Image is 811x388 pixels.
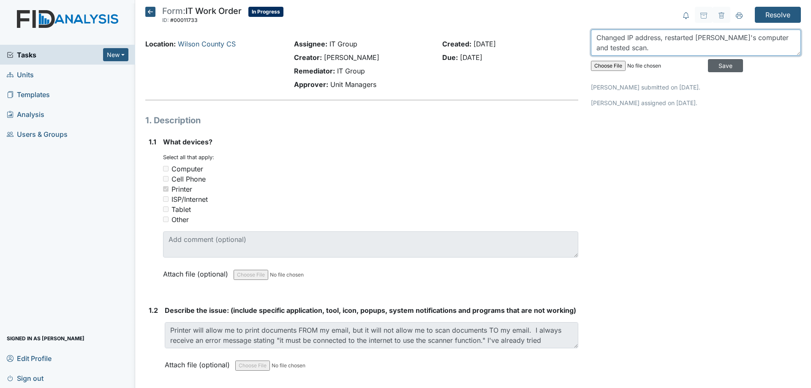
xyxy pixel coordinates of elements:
[165,322,578,348] textarea: Printer will allow me to print documents FROM my email, but it will not allow me to scan document...
[163,154,214,160] small: Select all that apply:
[165,306,576,315] span: Describe the issue: (include specific application, tool, icon, popups, system notifications and p...
[170,17,198,23] span: #00011733
[162,6,185,16] span: Form:
[171,164,203,174] div: Computer
[324,53,379,62] span: [PERSON_NAME]
[337,67,365,75] span: IT Group
[171,194,208,204] div: ISP/Internet
[248,7,283,17] span: In Progress
[7,372,44,385] span: Sign out
[7,108,44,121] span: Analysis
[162,7,242,25] div: IT Work Order
[178,40,236,48] a: Wilson County CS
[329,40,357,48] span: IT Group
[171,184,192,194] div: Printer
[442,53,458,62] strong: Due:
[163,176,169,182] input: Cell Phone
[163,138,212,146] span: What devices?
[708,59,743,72] input: Save
[442,40,471,48] strong: Created:
[163,166,169,171] input: Computer
[171,214,189,225] div: Other
[460,53,482,62] span: [DATE]
[7,128,68,141] span: Users & Groups
[7,88,50,101] span: Templates
[163,196,169,202] input: ISP/Internet
[7,50,103,60] a: Tasks
[165,355,233,370] label: Attach file (optional)
[7,352,52,365] span: Edit Profile
[294,53,322,62] strong: Creator:
[145,114,578,127] h1: 1. Description
[163,264,231,279] label: Attach file (optional)
[591,98,801,107] p: [PERSON_NAME] assigned on [DATE].
[162,17,169,23] span: ID:
[149,305,158,315] label: 1.2
[7,68,34,81] span: Units
[103,48,128,61] button: New
[163,217,169,222] input: Other
[294,40,327,48] strong: Assignee:
[163,186,169,192] input: Printer
[149,137,156,147] label: 1.1
[171,174,206,184] div: Cell Phone
[591,83,801,92] p: [PERSON_NAME] submitted on [DATE].
[171,204,191,214] div: Tablet
[294,67,335,75] strong: Remediator:
[755,7,801,23] input: Resolve
[163,206,169,212] input: Tablet
[474,40,496,48] span: [DATE]
[7,332,84,345] span: Signed in as [PERSON_NAME]
[145,40,176,48] strong: Location:
[330,80,376,89] span: Unit Managers
[294,80,328,89] strong: Approver:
